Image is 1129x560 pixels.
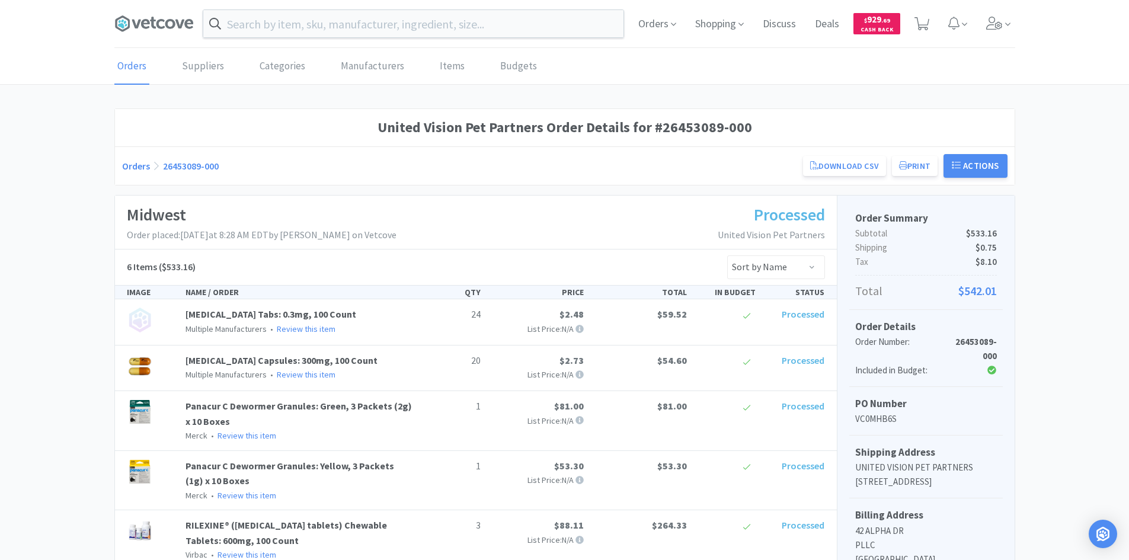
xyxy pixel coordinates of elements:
p: List Price: N/A [490,473,584,487]
p: 20 [421,353,481,369]
p: Subtotal [855,226,997,241]
span: • [268,369,275,380]
button: Print [892,156,938,176]
a: Panacur C Dewormer Granules: Green, 3 Packets (2g) x 10 Boxes [185,400,412,427]
span: $2.73 [559,354,584,366]
a: Discuss [758,19,801,30]
h1: United Vision Pet Partners Order Details for #26453089-000 [122,116,1008,139]
span: 6 Items [127,261,157,273]
div: TOTAL [589,286,692,299]
span: $88.11 [554,519,584,531]
span: $8.10 [976,255,997,269]
div: Open Intercom Messenger [1089,520,1117,548]
span: $264.33 [652,519,687,531]
span: Processed [754,204,825,225]
span: Cash Back [861,27,893,34]
span: • [209,549,216,560]
p: Shipping [855,241,997,255]
span: $53.30 [554,460,584,472]
div: IN BUDGET [692,286,760,299]
img: 87866af148ba4fa983d95cb7784aa09e_120246.jpeg [127,518,153,544]
div: NAME / ORDER [181,286,417,299]
a: Categories [257,49,308,85]
p: 42 ALPHA DR [855,524,997,538]
p: PLLC [855,538,997,552]
button: Actions [944,154,1008,178]
a: Review this item [218,549,276,560]
span: $0.75 [976,241,997,255]
img: 5da17d75fb3b4211ae88b39ac9d5f235_117186.jpeg [127,459,153,485]
span: Processed [782,519,824,531]
span: 929 [864,14,890,25]
div: Included in Budget: [855,363,949,377]
p: Order placed: [DATE] at 8:28 AM EDT by [PERSON_NAME] on Vetcove [127,228,396,243]
p: List Price: N/A [490,533,584,546]
h5: PO Number [855,396,997,412]
div: IMAGE [122,286,181,299]
span: • [209,490,216,501]
img: no_image.png [127,307,153,333]
div: PRICE [485,286,589,299]
a: $929.69Cash Back [853,8,900,40]
a: Download CSV [803,156,886,176]
span: Multiple Manufacturers [185,324,267,334]
p: Tax [855,255,997,269]
p: List Price: N/A [490,322,584,335]
span: $2.48 [559,308,584,320]
p: 24 [421,307,481,322]
p: 1 [421,399,481,414]
h5: Shipping Address [855,444,997,460]
a: Orders [114,49,149,85]
span: Merck [185,430,207,441]
span: $59.52 [657,308,687,320]
h1: Midwest [127,201,396,228]
span: Processed [782,308,824,320]
p: 1 [421,459,481,474]
p: List Price: N/A [490,368,584,381]
h5: Order Summary [855,210,997,226]
a: Deals [810,19,844,30]
p: VC0MHB6S [855,412,997,426]
a: Orders [122,160,150,172]
strong: 26453089-000 [955,336,997,361]
span: $ [864,17,867,24]
span: • [209,430,216,441]
p: 3 [421,518,481,533]
a: [MEDICAL_DATA] Tabs: 0.3mg, 100 Count [185,308,356,320]
a: Manufacturers [338,49,407,85]
div: STATUS [760,286,829,299]
p: List Price: N/A [490,414,584,427]
p: United Vision Pet Partners [718,228,825,243]
span: $54.60 [657,354,687,366]
div: Order Number: [855,335,949,363]
span: $53.30 [657,460,687,472]
p: UNITED VISION PET PARTNERS [STREET_ADDRESS] [855,460,997,489]
a: RILEXINE® ([MEDICAL_DATA] tablets) Chewable Tablets: 600mg, 100 Count [185,519,387,546]
span: $81.00 [554,400,584,412]
a: Review this item [218,430,276,441]
a: [MEDICAL_DATA] Capsules: 300mg, 100 Count [185,354,378,366]
span: $542.01 [958,281,997,300]
a: Budgets [497,49,540,85]
span: Processed [782,460,824,472]
h5: ($533.16) [127,260,196,275]
span: $533.16 [966,226,997,241]
span: Processed [782,400,824,412]
a: Review this item [218,490,276,501]
a: Suppliers [179,49,227,85]
span: Multiple Manufacturers [185,369,267,380]
a: Items [437,49,468,85]
img: 84ce1b9edaf04ebf804b9b96fbcce51c_195835.jpg [127,353,153,379]
span: $81.00 [657,400,687,412]
input: Search by item, sku, manufacturer, ingredient, size... [203,10,623,37]
p: Total [855,281,997,300]
div: QTY [417,286,485,299]
h5: Billing Address [855,507,997,523]
a: Review this item [277,324,335,334]
a: Review this item [277,369,335,380]
a: Panacur C Dewormer Granules: Yellow, 3 Packets (1g) x 10 Boxes [185,460,394,487]
a: 26453089-000 [163,160,219,172]
span: . 69 [881,17,890,24]
h5: Order Details [855,319,997,335]
span: Processed [782,354,824,366]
